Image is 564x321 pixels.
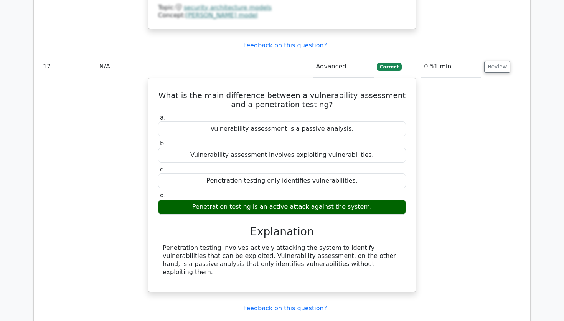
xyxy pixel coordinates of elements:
div: Penetration testing involves actively attacking the system to identify vulnerabilities that can b... [163,244,401,276]
td: Advanced [313,56,373,78]
td: N/A [96,56,313,78]
div: Penetration testing only identifies vulnerabilities. [158,173,406,188]
h5: What is the main difference between a vulnerability assessment and a penetration testing? [157,91,407,109]
div: Concept: [158,12,406,20]
a: security architecture models [184,4,272,11]
span: c. [160,166,165,173]
h3: Explanation [163,225,401,238]
td: 17 [40,56,96,78]
div: Vulnerability assessment involves exploiting vulnerabilities. [158,148,406,163]
span: d. [160,191,166,199]
span: a. [160,114,166,121]
div: Topic: [158,4,406,12]
span: b. [160,140,166,147]
a: [PERSON_NAME] model [186,12,258,19]
a: Feedback on this question? [243,42,327,49]
a: Feedback on this question? [243,304,327,312]
div: Vulnerability assessment is a passive analysis. [158,121,406,136]
button: Review [484,61,510,73]
div: Penetration testing is an active attack against the system. [158,200,406,215]
td: 0:51 min. [421,56,481,78]
span: Correct [377,63,402,71]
